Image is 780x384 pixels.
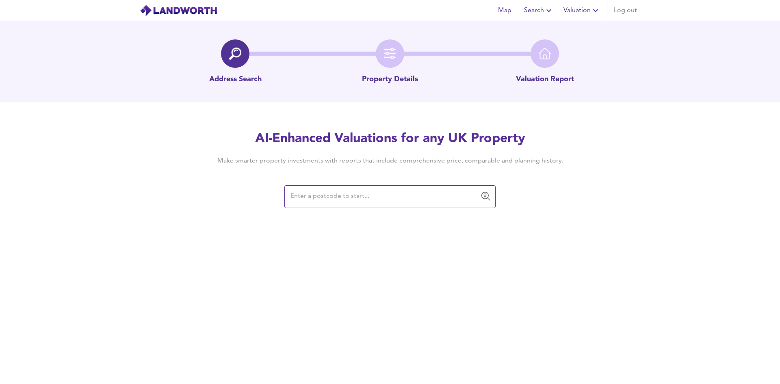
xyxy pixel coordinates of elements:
[495,5,514,16] span: Map
[384,48,396,60] img: filter-icon
[362,74,418,85] p: Property Details
[560,2,604,19] button: Valuation
[516,74,574,85] p: Valuation Report
[229,48,241,60] img: search-icon
[140,4,217,17] img: logo
[288,189,480,204] input: Enter a postcode to start...
[205,156,575,165] h4: Make smarter property investments with reports that include comprehensive price, comparable and p...
[209,74,262,85] p: Address Search
[521,2,557,19] button: Search
[524,5,554,16] span: Search
[492,2,518,19] button: Map
[205,130,575,148] h2: AI-Enhanced Valuations for any UK Property
[539,48,551,60] img: home-icon
[563,5,600,16] span: Valuation
[614,5,637,16] span: Log out
[611,2,640,19] button: Log out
